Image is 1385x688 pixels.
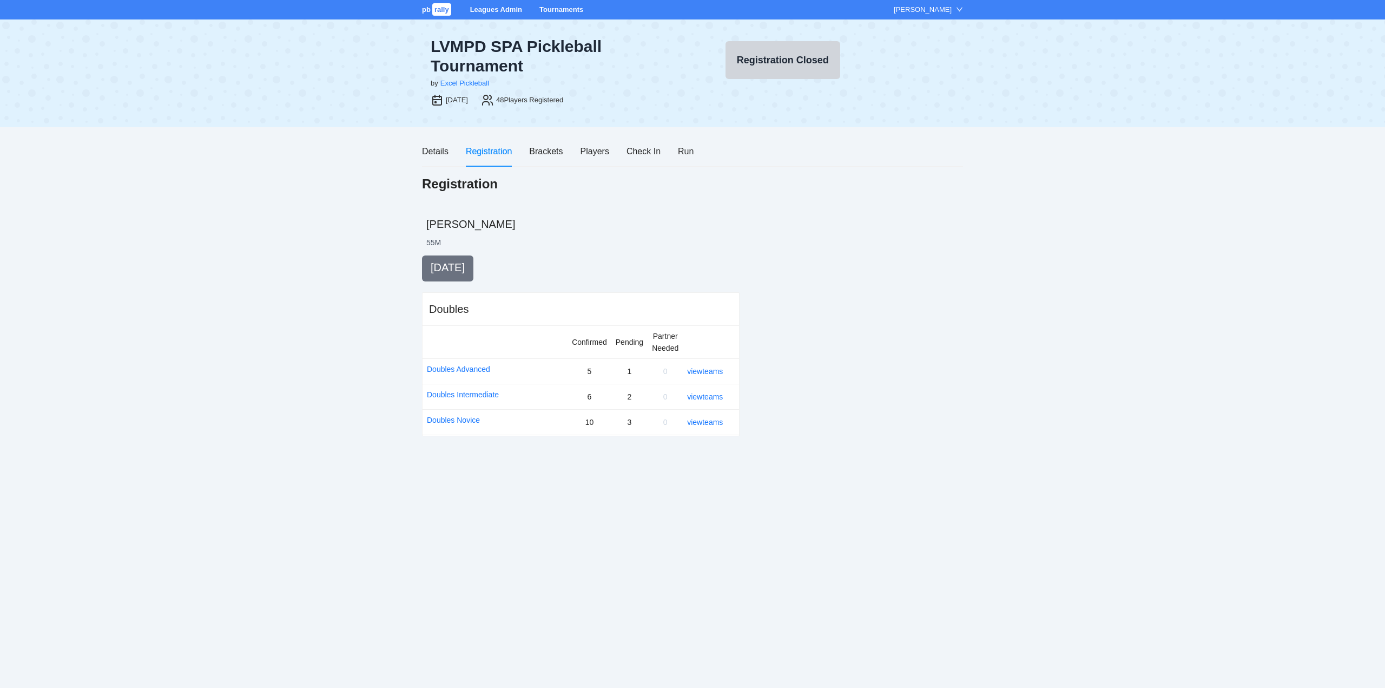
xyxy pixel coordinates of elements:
[568,384,611,410] td: 6
[431,37,684,76] div: LVMPD SPA Pickleball Tournament
[663,367,668,376] span: 0
[581,145,609,158] div: Players
[426,237,441,248] li: 55 M
[663,392,668,401] span: 0
[427,389,499,401] a: Doubles Intermediate
[687,418,723,427] a: view teams
[626,145,661,158] div: Check In
[652,330,678,354] div: Partner Needed
[422,175,498,193] h1: Registration
[427,414,480,426] a: Doubles Novice
[687,392,723,401] a: view teams
[432,3,451,16] span: rally
[440,79,489,87] a: Excel Pickleball
[422,145,449,158] div: Details
[429,302,469,317] div: Doubles
[431,78,438,89] div: by
[422,5,453,14] a: pbrally
[611,359,648,384] td: 1
[611,384,648,410] td: 2
[568,359,611,384] td: 5
[956,6,963,13] span: down
[611,410,648,435] td: 3
[568,410,611,435] td: 10
[726,41,840,79] button: Registration Closed
[539,5,583,14] a: Tournaments
[427,363,490,375] a: Doubles Advanced
[422,5,431,14] span: pb
[431,261,465,273] span: [DATE]
[446,95,468,106] div: [DATE]
[529,145,563,158] div: Brackets
[426,217,963,232] h2: [PERSON_NAME]
[894,4,952,15] div: [PERSON_NAME]
[466,145,512,158] div: Registration
[572,336,607,348] div: Confirmed
[687,367,723,376] a: view teams
[663,418,668,427] span: 0
[470,5,522,14] a: Leagues Admin
[496,95,563,106] div: 48 Players Registered
[616,336,643,348] div: Pending
[678,145,694,158] div: Run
